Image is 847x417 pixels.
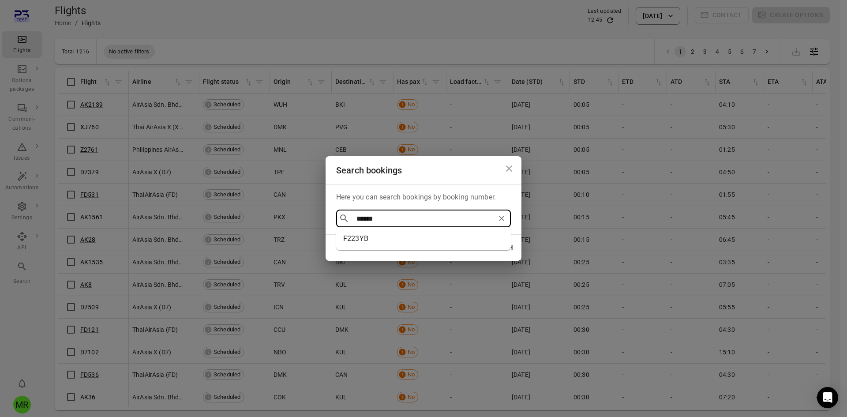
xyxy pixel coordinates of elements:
h2: Search bookings [326,156,521,184]
p: Here you can search bookings by booking number. [336,192,511,203]
button: Clear [495,212,508,225]
button: Close dialog [500,160,518,177]
div: Open Intercom Messenger [817,387,838,408]
li: F223YB [336,231,511,247]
